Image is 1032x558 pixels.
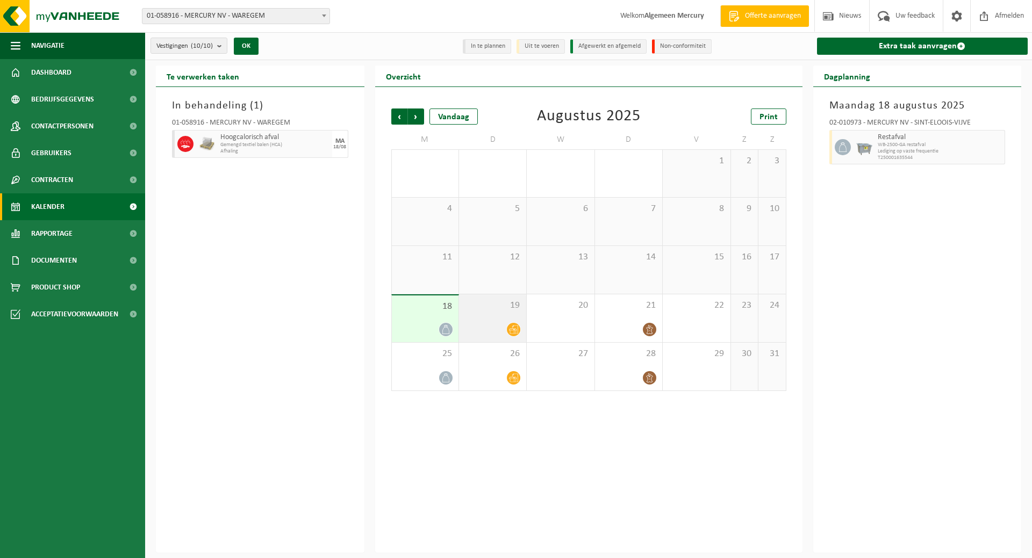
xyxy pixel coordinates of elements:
[464,203,521,215] span: 5
[31,166,73,193] span: Contracten
[464,300,521,311] span: 19
[199,136,215,152] img: LP-PA-00000-WDN-11
[829,98,1006,114] h3: Maandag 18 augustus 2025
[764,300,780,311] span: 24
[142,9,329,24] span: 01-058916 - MERCURY NV - WAREGEM
[595,130,663,149] td: D
[464,251,521,263] span: 12
[736,348,752,360] span: 30
[742,11,804,21] span: Offerte aanvragen
[31,301,118,328] span: Acceptatievoorwaarden
[397,203,453,215] span: 4
[31,193,64,220] span: Kalender
[878,155,1002,161] span: T250001635544
[375,66,432,86] h2: Overzicht
[408,108,424,125] span: Volgende
[31,140,71,166] span: Gebruikers
[600,203,657,215] span: 7
[532,251,589,263] span: 13
[600,300,657,311] span: 21
[668,251,725,263] span: 15
[31,247,77,274] span: Documenten
[391,108,407,125] span: Vorige
[829,119,1006,130] div: 02-010973 - MERCURY NV - SINT-ELOOIS-VIJVE
[751,108,786,125] a: Print
[532,348,589,360] span: 27
[736,300,752,311] span: 23
[736,251,752,263] span: 16
[31,59,71,86] span: Dashboard
[570,39,647,54] li: Afgewerkt en afgemeld
[234,38,259,55] button: OK
[668,348,725,360] span: 29
[464,348,521,360] span: 26
[31,86,94,113] span: Bedrijfsgegevens
[31,274,80,301] span: Product Shop
[397,348,453,360] span: 25
[856,139,872,155] img: WB-2500-GAL-GY-01
[172,98,348,114] h3: In behandeling ( )
[335,138,345,144] div: MA
[463,39,511,54] li: In te plannen
[878,142,1002,148] span: WB-2500-GA restafval
[644,12,704,20] strong: Algemeen Mercury
[191,42,213,49] count: (10/10)
[532,203,589,215] span: 6
[156,66,250,86] h2: Te verwerken taken
[31,113,94,140] span: Contactpersonen
[764,348,780,360] span: 31
[150,38,227,54] button: Vestigingen(10/10)
[459,130,527,149] td: D
[817,38,1028,55] a: Extra taak aanvragen
[31,220,73,247] span: Rapportage
[736,155,752,167] span: 2
[142,8,330,24] span: 01-058916 - MERCURY NV - WAREGEM
[764,203,780,215] span: 10
[397,251,453,263] span: 11
[532,300,589,311] span: 20
[652,39,712,54] li: Non-conformiteit
[220,142,329,148] span: Gemengd textiel balen (HCA)
[878,148,1002,155] span: Lediging op vaste frequentie
[668,300,725,311] span: 22
[668,155,725,167] span: 1
[764,251,780,263] span: 17
[720,5,809,27] a: Offerte aanvragen
[220,133,329,142] span: Hoogcalorisch afval
[759,113,778,121] span: Print
[220,148,329,155] span: Afhaling
[813,66,881,86] h2: Dagplanning
[156,38,213,54] span: Vestigingen
[527,130,594,149] td: W
[172,119,348,130] div: 01-058916 - MERCURY NV - WAREGEM
[517,39,565,54] li: Uit te voeren
[663,130,730,149] td: V
[758,130,786,149] td: Z
[736,203,752,215] span: 9
[391,130,459,149] td: M
[600,251,657,263] span: 14
[600,348,657,360] span: 28
[429,108,478,125] div: Vandaag
[731,130,758,149] td: Z
[31,32,64,59] span: Navigatie
[537,108,641,125] div: Augustus 2025
[397,301,453,313] span: 18
[668,203,725,215] span: 8
[333,144,346,150] div: 18/08
[878,133,1002,142] span: Restafval
[764,155,780,167] span: 3
[254,100,260,111] span: 1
